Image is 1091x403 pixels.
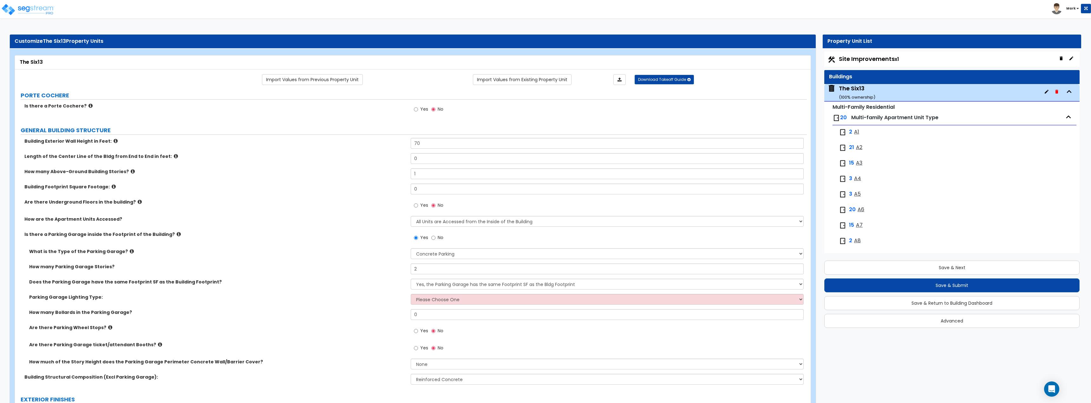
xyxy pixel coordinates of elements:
[827,84,836,93] img: building.svg
[29,263,406,270] label: How many Parking Garage Stories?
[420,106,428,112] span: Yes
[438,345,443,351] span: No
[824,314,1080,328] button: Advanced
[839,128,846,136] img: door.png
[24,168,406,175] label: How many Above-Ground Building Stories?
[438,202,443,208] span: No
[849,191,852,198] span: 3
[851,114,938,121] span: Multi-family Apartment Unit Type
[21,91,807,100] label: PORTE COCHERE
[849,128,852,136] span: 2
[29,309,406,315] label: How many Bollards in the Parking Garage?
[839,175,846,183] img: door.png
[21,126,807,134] label: GENERAL BUILDING STRUCTURE
[849,144,854,151] span: 21
[849,222,854,229] span: 15
[635,75,694,84] button: Download Takeoff Guide
[24,231,406,237] label: Is there a Parking Garage inside the Footprint of the Building?
[29,324,406,331] label: Are there Parking Wheel Stops?
[414,202,418,209] input: Yes
[856,144,862,151] span: A2
[438,106,443,112] span: No
[431,202,435,209] input: No
[29,359,406,365] label: How much of the Story Height does the Parking Garage Perimeter Concrete Wall/Barrier Cover?
[827,38,1076,45] div: Property Unit List
[414,106,418,113] input: Yes
[854,237,861,244] span: A8
[839,144,846,152] img: door.png
[839,94,875,100] small: ( 100 % ownership)
[88,103,93,108] i: click for more info!
[849,175,852,182] span: 3
[420,328,428,334] span: Yes
[849,237,852,244] span: 2
[114,139,118,143] i: click for more info!
[839,55,899,63] span: Site Improvements
[895,56,899,62] small: x1
[613,74,626,85] a: Import the dynamic attributes value through Excel sheet
[839,206,846,214] img: door.png
[24,103,406,109] label: Is there a Porte Cochere?
[840,114,847,121] span: 20
[1044,381,1059,397] div: Open Intercom Messenger
[839,191,846,198] img: door.png
[29,341,406,348] label: Are there Parking Garage ticket/attendant Booths?
[824,296,1080,310] button: Save & Return to Building Dashboard
[856,159,862,167] span: A3
[1051,3,1062,14] img: avatar.png
[856,222,863,229] span: A7
[414,234,418,241] input: Yes
[473,74,572,85] a: Import the dynamic attribute values from existing properties.
[24,216,406,222] label: How are the Apartment Units Accessed?
[130,249,134,254] i: click for more info!
[414,328,418,335] input: Yes
[849,159,854,167] span: 15
[849,206,856,213] span: 20
[839,84,875,101] div: The Six13
[438,328,443,334] span: No
[829,73,1075,81] div: Buildings
[851,253,857,260] span: A9
[431,345,435,352] input: No
[262,74,363,85] a: Import the dynamic attribute values from previous properties.
[43,37,66,45] span: The Six13
[431,234,435,241] input: No
[854,175,861,182] span: A4
[827,84,875,101] span: The Six13
[431,106,435,113] input: No
[29,294,406,300] label: Parking Garage Lighting Type:
[420,234,428,241] span: Yes
[138,199,142,204] i: click for more info!
[854,191,861,198] span: A5
[24,374,406,380] label: Building Structural Composition (Excl Parking Garage):
[438,234,443,241] span: No
[29,279,406,285] label: Does the Parking Garage have the same Footprint SF as the Building Footprint?
[1066,6,1076,11] b: Mark
[824,278,1080,292] button: Save & Submit
[833,103,895,111] small: Multi-Family Residential
[29,248,406,255] label: What is the Type of the Parking Garage?
[1,3,55,16] img: logo_pro_r.png
[24,199,406,205] label: Are there Underground Floors in the building?
[839,253,846,260] img: door.png
[108,325,112,330] i: click for more info!
[839,222,846,229] img: door.png
[24,153,406,159] label: Length of the Center Line of the Bldg from End to End in feet:
[24,184,406,190] label: Building Footprint Square Footage:
[414,345,418,352] input: Yes
[854,128,859,136] span: A1
[420,345,428,351] span: Yes
[174,154,178,159] i: click for more info!
[158,342,162,347] i: click for more info!
[177,232,181,237] i: click for more info!
[833,114,840,122] img: door.png
[131,169,135,174] i: click for more info!
[858,206,864,213] span: A6
[827,55,836,64] img: Construction.png
[15,38,811,45] div: Customize Property Units
[431,328,435,335] input: No
[24,138,406,144] label: Building Exterior Wall Height in Feet:
[839,159,846,167] img: door.png
[420,202,428,208] span: Yes
[824,261,1080,275] button: Save & Next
